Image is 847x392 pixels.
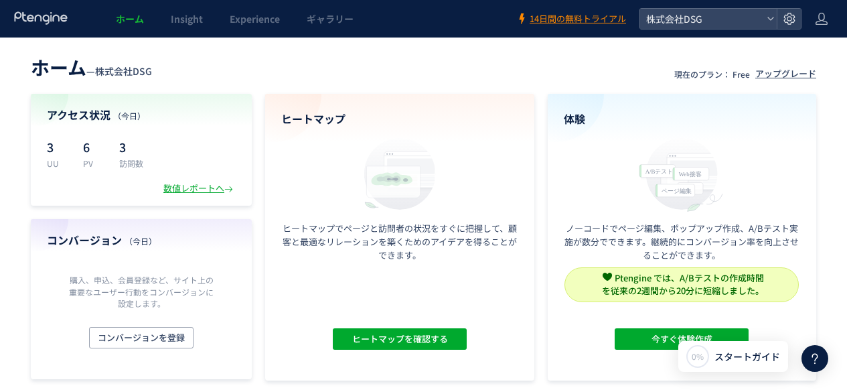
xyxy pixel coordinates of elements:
[163,182,236,195] div: 数値レポートへ
[47,136,67,157] p: 3
[633,135,730,213] img: home_experience_onbo_jp-C5-EgdA0.svg
[89,327,194,348] button: コンバージョンを登録
[333,328,467,350] button: ヒートマップを確認する
[692,350,704,362] span: 0%
[125,235,157,247] span: （今日）
[642,9,761,29] span: 株式会社DSG
[230,12,280,25] span: Experience
[47,157,67,169] p: UU
[98,327,185,348] span: コンバージョンを登録
[307,12,354,25] span: ギャラリー
[113,110,145,121] span: （今日）
[95,64,152,78] span: 株式会社DSG
[755,68,816,80] div: アップグレード
[651,328,712,350] span: 今すぐ体験作成
[281,111,518,127] h4: ヒートマップ
[116,12,144,25] span: ホーム
[602,271,764,297] span: Ptengine では、A/Bテストの作成時間 を従来の2週間から20分に短縮しました。
[47,233,236,248] h4: コンバージョン
[66,274,217,308] p: 購入、申込、会員登録など、サイト上の重要なユーザー行動をコンバージョンに設定します。
[119,157,143,169] p: 訪問数
[31,54,86,80] span: ホーム
[47,107,236,123] h4: アクセス状況
[516,13,626,25] a: 14日間の無料トライアル
[119,136,143,157] p: 3
[83,157,103,169] p: PV
[564,111,801,127] h4: 体験
[714,350,780,364] span: スタートガイド
[564,222,801,262] p: ノーコードでページ編集、ポップアップ作成、A/Bテスト実施が数分でできます。継続的にコンバージョン率を向上させることができます。
[603,272,612,281] img: svg+xml,%3c
[281,222,518,262] p: ヒートマップでページと訪問者の状況をすぐに把握して、顧客と最適なリレーションを築くためのアイデアを得ることができます。
[31,54,152,80] div: —
[530,13,626,25] span: 14日間の無料トライアル
[171,12,203,25] span: Insight
[674,68,750,80] p: 現在のプラン： Free
[615,328,749,350] button: 今すぐ体験作成
[352,328,447,350] span: ヒートマップを確認する
[83,136,103,157] p: 6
